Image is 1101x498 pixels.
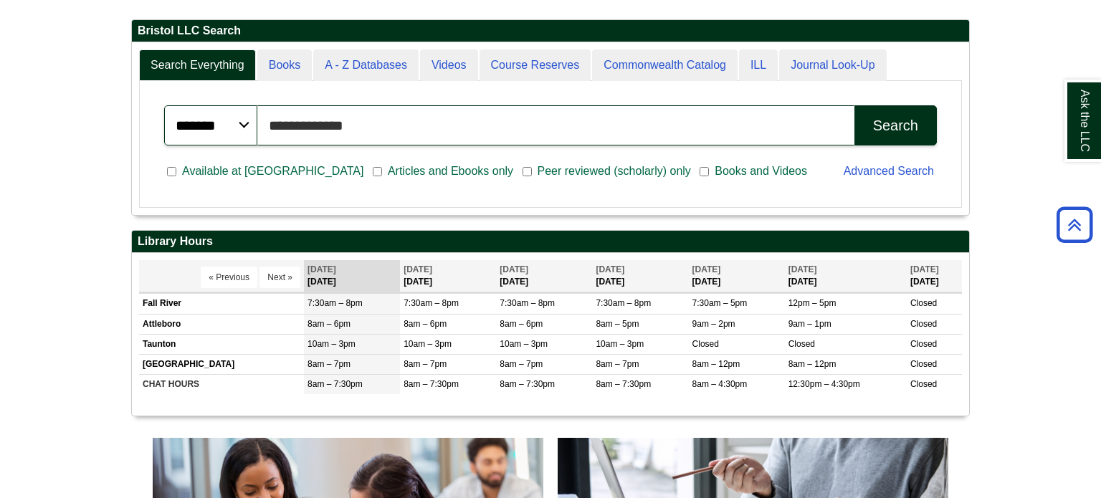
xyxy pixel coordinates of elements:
[382,163,519,180] span: Articles and Ebooks only
[257,49,312,82] a: Books
[532,163,697,180] span: Peer reviewed (scholarly) only
[785,260,907,292] th: [DATE]
[788,264,817,274] span: [DATE]
[692,339,719,349] span: Closed
[910,339,937,349] span: Closed
[304,260,400,292] th: [DATE]
[404,359,447,369] span: 8am – 7pm
[500,379,555,389] span: 8am – 7:30pm
[139,49,256,82] a: Search Everything
[139,294,304,314] td: Fall River
[404,298,459,308] span: 7:30am – 8pm
[692,264,721,274] span: [DATE]
[308,264,336,274] span: [DATE]
[523,166,532,178] input: Peer reviewed (scholarly) only
[779,49,886,82] a: Journal Look-Up
[259,267,300,288] button: Next »
[854,105,937,145] button: Search
[480,49,591,82] a: Course Reserves
[692,319,735,329] span: 9am – 2pm
[596,319,639,329] span: 8am – 5pm
[592,260,688,292] th: [DATE]
[910,379,937,389] span: Closed
[132,231,969,253] h2: Library Hours
[420,49,478,82] a: Videos
[689,260,785,292] th: [DATE]
[788,319,831,329] span: 9am – 1pm
[176,163,369,180] span: Available at [GEOGRAPHIC_DATA]
[496,260,592,292] th: [DATE]
[139,314,304,334] td: Attleboro
[692,379,748,389] span: 8am – 4:30pm
[596,339,644,349] span: 10am – 3pm
[910,298,937,308] span: Closed
[592,49,738,82] a: Commonwealth Catalog
[907,260,962,292] th: [DATE]
[404,319,447,329] span: 8am – 6pm
[788,359,837,369] span: 8am – 12pm
[500,264,528,274] span: [DATE]
[404,339,452,349] span: 10am – 3pm
[692,359,740,369] span: 8am – 12pm
[404,379,459,389] span: 8am – 7:30pm
[692,298,748,308] span: 7:30am – 5pm
[308,379,363,389] span: 8am – 7:30pm
[596,264,624,274] span: [DATE]
[500,359,543,369] span: 8am – 7pm
[308,339,356,349] span: 10am – 3pm
[910,264,939,274] span: [DATE]
[596,379,651,389] span: 8am – 7:30pm
[308,319,351,329] span: 8am – 6pm
[500,339,548,349] span: 10am – 3pm
[1052,215,1097,234] a: Back to Top
[844,165,934,177] a: Advanced Search
[596,359,639,369] span: 8am – 7pm
[167,166,176,178] input: Available at [GEOGRAPHIC_DATA]
[500,298,555,308] span: 7:30am – 8pm
[139,354,304,374] td: [GEOGRAPHIC_DATA]
[313,49,419,82] a: A - Z Databases
[788,379,860,389] span: 12:30pm – 4:30pm
[139,334,304,354] td: Taunton
[700,166,709,178] input: Books and Videos
[400,260,496,292] th: [DATE]
[739,49,778,82] a: ILL
[709,163,813,180] span: Books and Videos
[873,118,918,134] div: Search
[788,298,837,308] span: 12pm – 5pm
[910,359,937,369] span: Closed
[404,264,432,274] span: [DATE]
[139,375,304,395] td: CHAT HOURS
[132,20,969,42] h2: Bristol LLC Search
[910,319,937,329] span: Closed
[788,339,815,349] span: Closed
[308,298,363,308] span: 7:30am – 8pm
[201,267,257,288] button: « Previous
[373,166,382,178] input: Articles and Ebooks only
[500,319,543,329] span: 8am – 6pm
[308,359,351,369] span: 8am – 7pm
[596,298,651,308] span: 7:30am – 8pm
